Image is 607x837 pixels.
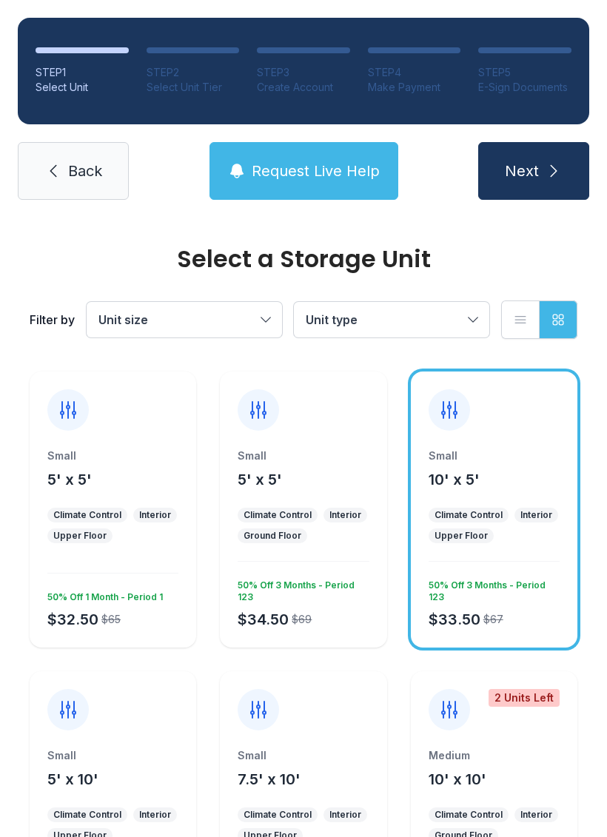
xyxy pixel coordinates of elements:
span: 10' x 5' [429,471,480,488]
div: Climate Control [244,809,312,821]
span: 5' x 5' [238,471,282,488]
span: 7.5' x 10' [238,770,301,788]
button: Unit type [294,302,489,337]
div: Climate Control [435,809,503,821]
div: $34.50 [238,609,289,630]
div: Climate Control [53,809,121,821]
div: Interior [329,509,361,521]
span: Request Live Help [252,161,380,181]
span: Unit size [98,312,148,327]
div: $32.50 [47,609,98,630]
div: Interior [520,809,552,821]
div: E-Sign Documents [478,80,571,95]
div: $65 [101,612,121,627]
div: Select Unit [36,80,129,95]
div: 50% Off 3 Months - Period 123 [423,574,560,603]
div: Interior [139,509,171,521]
div: Climate Control [244,509,312,521]
div: Small [238,448,369,463]
button: 7.5' x 10' [238,769,301,790]
button: 10' x 5' [429,469,480,490]
span: Unit type [306,312,358,327]
button: 5' x 5' [47,469,92,490]
div: Small [47,748,178,763]
span: 5' x 5' [47,471,92,488]
div: $33.50 [429,609,480,630]
div: 2 Units Left [489,689,560,707]
div: Small [429,448,560,463]
div: Climate Control [435,509,503,521]
button: Unit size [87,302,282,337]
div: Interior [139,809,171,821]
button: 5' x 10' [47,769,98,790]
div: Climate Control [53,509,121,521]
div: STEP 2 [147,65,240,80]
div: Make Payment [368,80,461,95]
div: Interior [520,509,552,521]
button: 10' x 10' [429,769,486,790]
span: Next [505,161,539,181]
div: $67 [483,612,503,627]
span: 5' x 10' [47,770,98,788]
div: Upper Floor [53,530,107,542]
div: STEP 1 [36,65,129,80]
div: STEP 4 [368,65,461,80]
div: Filter by [30,311,75,329]
span: Back [68,161,102,181]
div: $69 [292,612,312,627]
div: Small [47,448,178,463]
div: Select a Storage Unit [30,247,577,271]
div: 50% Off 3 Months - Period 123 [232,574,369,603]
div: Interior [329,809,361,821]
div: Select Unit Tier [147,80,240,95]
div: Medium [429,748,560,763]
div: STEP 3 [257,65,350,80]
button: 5' x 5' [238,469,282,490]
div: Small [238,748,369,763]
div: Create Account [257,80,350,95]
div: Upper Floor [435,530,488,542]
div: STEP 5 [478,65,571,80]
div: Ground Floor [244,530,301,542]
div: 50% Off 1 Month - Period 1 [41,585,163,603]
span: 10' x 10' [429,770,486,788]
